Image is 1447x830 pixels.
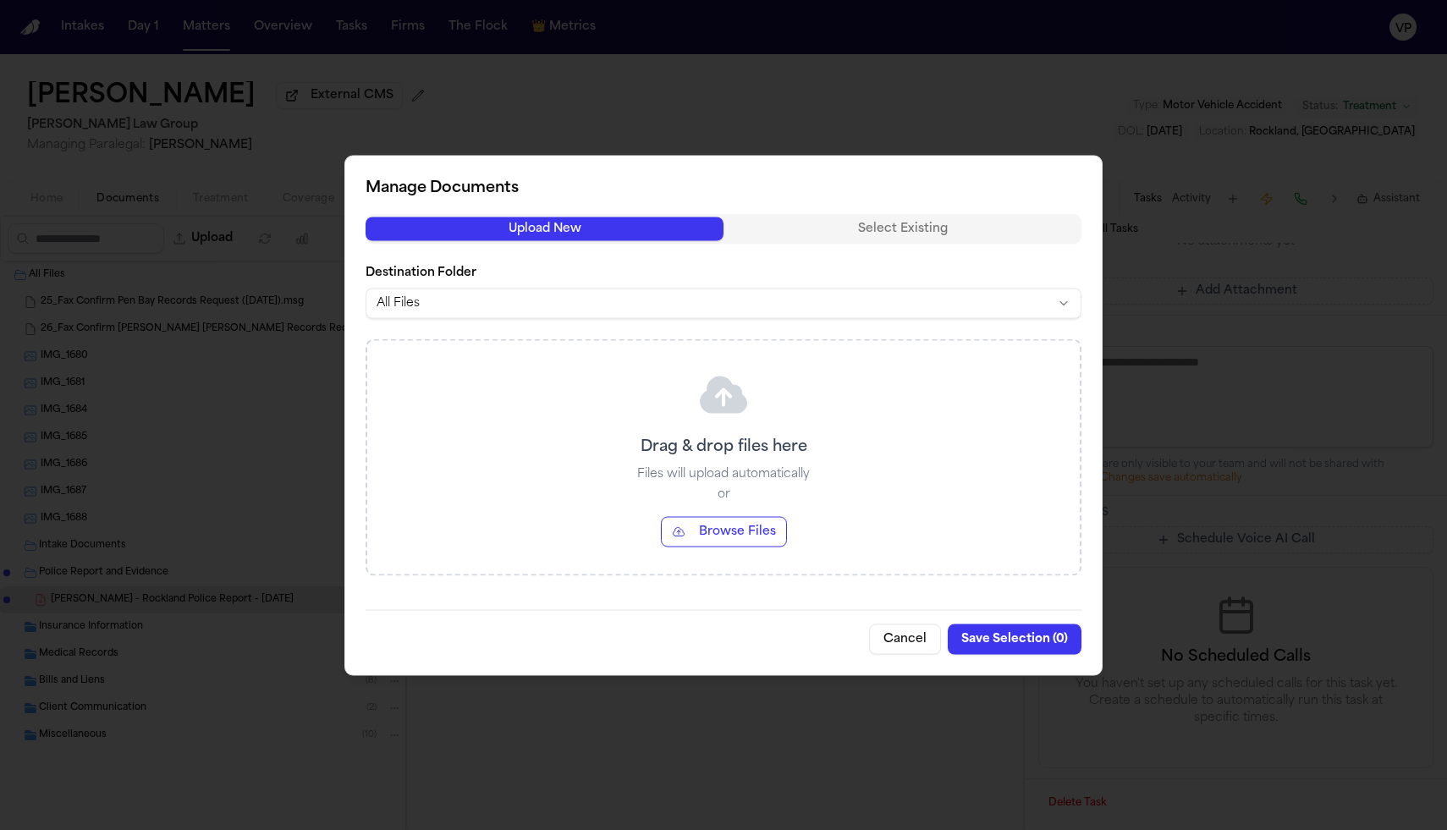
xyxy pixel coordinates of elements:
[366,217,723,240] button: Upload New
[637,465,810,482] p: Files will upload automatically
[366,264,1081,281] label: Destination Folder
[948,624,1081,654] button: Save Selection (0)
[869,624,941,654] button: Cancel
[723,217,1081,240] button: Select Existing
[641,435,807,459] p: Drag & drop files here
[661,516,787,547] button: Browse Files
[718,486,730,503] p: or
[366,176,1081,200] h2: Manage Documents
